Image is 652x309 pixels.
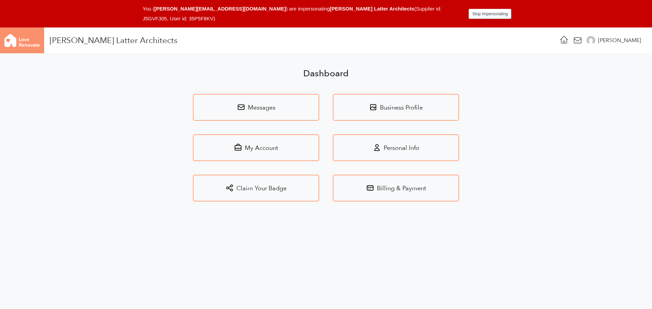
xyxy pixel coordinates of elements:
a: My Account [193,134,319,161]
div: [PERSON_NAME] [598,36,641,44]
a: Claim Your Badge [193,175,319,201]
a: Billing & Payment [333,175,459,201]
span: [PERSON_NAME] Latter Architects [330,6,414,12]
a: Business Profile [333,94,459,121]
img: 2ec450a7b5288db417fd83d27cc6bf2d.png [586,36,595,45]
a: Personal Info [333,134,459,161]
h3: Dashboard [193,70,459,77]
span: [PERSON_NAME][EMAIL_ADDRESS][DOMAIN_NAME] [154,6,286,12]
div: You ( ) are impersonating (Supplier id: J5GVF305, User id: 35P5F8KV) [143,4,463,23]
div: [PERSON_NAME] Latter Architects [50,38,178,43]
button: Stop Impersonating [469,9,511,19]
a: Messages [193,94,319,121]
